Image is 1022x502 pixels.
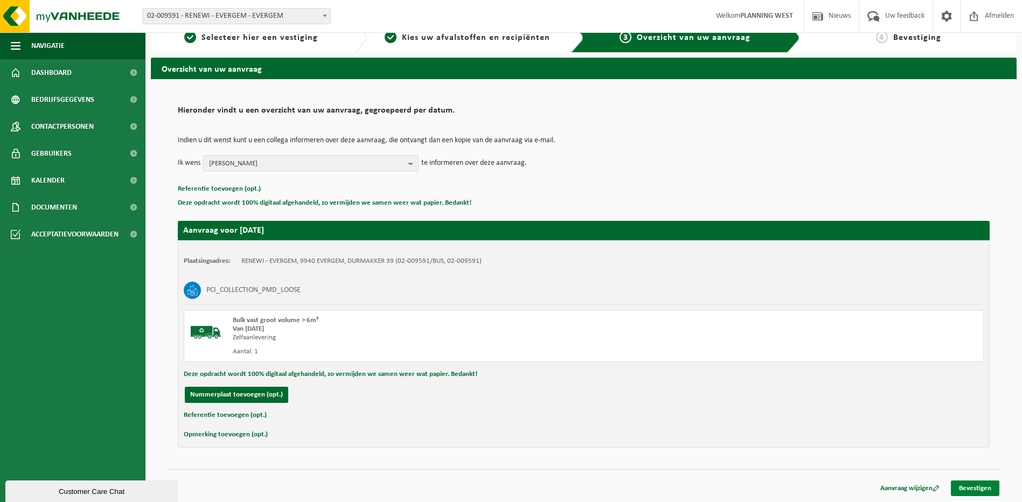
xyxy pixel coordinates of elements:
td: RENEWI - EVERGEM, 9940 EVERGEM, DURMAKKER 39 (02-009591/BUS, 02-009591) [241,257,482,266]
strong: Van [DATE] [233,325,264,332]
div: Aantal: 1 [233,347,627,356]
span: Bevestiging [893,33,941,42]
span: Documenten [31,194,77,221]
span: 02-009591 - RENEWI - EVERGEM - EVERGEM [142,8,331,24]
span: Kies uw afvalstoffen en recipiënten [402,33,550,42]
span: 02-009591 - RENEWI - EVERGEM - EVERGEM [143,9,330,24]
a: Aanvraag wijzigen [872,480,948,496]
img: BL-SO-LV.png [190,316,222,348]
strong: Plaatsingsadres: [184,257,231,264]
span: Bedrijfsgegevens [31,86,94,113]
button: Deze opdracht wordt 100% digitaal afgehandeld, zo vermijden we samen weer wat papier. Bedankt! [184,367,477,381]
button: Nummerplaat toevoegen (opt.) [185,387,288,403]
iframe: chat widget [5,478,180,502]
span: Selecteer hier een vestiging [201,33,318,42]
span: 3 [620,31,631,43]
span: Contactpersonen [31,113,94,140]
span: Kalender [31,167,65,194]
p: Indien u dit wenst kunt u een collega informeren over deze aanvraag, die ontvangt dan een kopie v... [178,137,990,144]
button: Referentie toevoegen (opt.) [184,408,267,422]
span: 2 [385,31,397,43]
h2: Hieronder vindt u een overzicht van uw aanvraag, gegroepeerd per datum. [178,106,990,121]
h3: PCI_COLLECTION_PMD_LOOSE [206,282,301,299]
a: 2Kies uw afvalstoffen en recipiënten [373,31,562,44]
strong: Aanvraag voor [DATE] [183,226,264,235]
button: Opmerking toevoegen (opt.) [184,428,268,442]
h2: Overzicht van uw aanvraag [151,58,1017,79]
strong: PLANNING WEST [740,12,793,20]
span: Acceptatievoorwaarden [31,221,119,248]
p: te informeren over deze aanvraag. [421,155,527,171]
button: [PERSON_NAME] [203,155,419,171]
span: Bulk vast groot volume > 6m³ [233,317,318,324]
span: Navigatie [31,32,65,59]
span: 4 [876,31,888,43]
span: [PERSON_NAME] [209,156,404,172]
a: 1Selecteer hier een vestiging [156,31,346,44]
p: Ik wens [178,155,200,171]
span: Dashboard [31,59,72,86]
a: Bevestigen [951,480,999,496]
span: Overzicht van uw aanvraag [637,33,750,42]
span: 1 [184,31,196,43]
span: Gebruikers [31,140,72,167]
div: Zelfaanlevering [233,333,627,342]
button: Referentie toevoegen (opt.) [178,182,261,196]
button: Deze opdracht wordt 100% digitaal afgehandeld, zo vermijden we samen weer wat papier. Bedankt! [178,196,471,210]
